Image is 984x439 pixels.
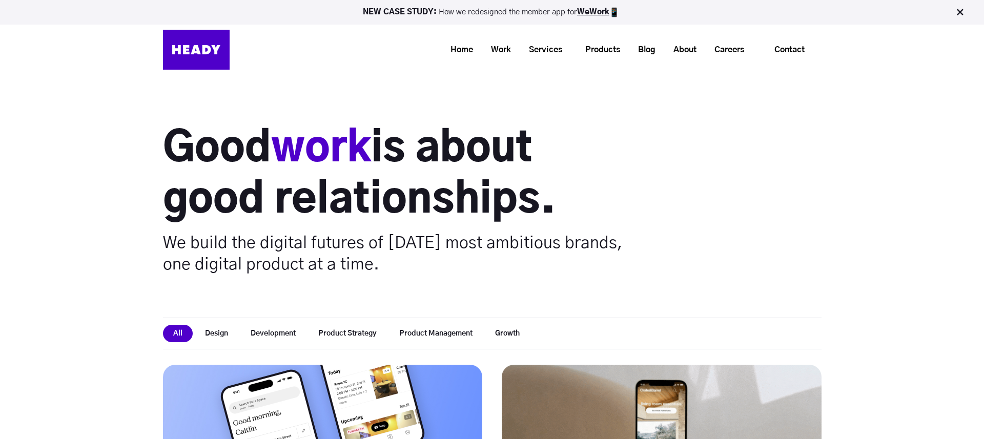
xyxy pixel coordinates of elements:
[702,40,749,59] a: Careers
[485,325,530,342] button: Growth
[271,129,371,170] span: work
[758,38,821,61] a: Contact
[609,7,620,17] img: app emoji
[955,7,965,17] img: Close Bar
[389,325,483,342] button: Product Management
[625,40,661,59] a: Blog
[478,40,516,59] a: Work
[163,30,230,70] img: Heady_Logo_Web-01 (1)
[163,325,193,342] button: All
[661,40,702,59] a: About
[240,325,306,342] button: Development
[308,325,387,342] button: Product Strategy
[240,37,822,62] div: Navigation Menu
[577,8,609,16] a: WeWork
[163,123,624,226] h1: Good is about good relationships.
[195,325,238,342] button: Design
[516,40,567,59] a: Services
[5,7,979,17] p: How we redesigned the member app for
[572,40,625,59] a: Products
[363,8,439,16] strong: NEW CASE STUDY:
[438,40,478,59] a: Home
[163,232,624,275] p: We build the digital futures of [DATE] most ambitious brands, one digital product at a time.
